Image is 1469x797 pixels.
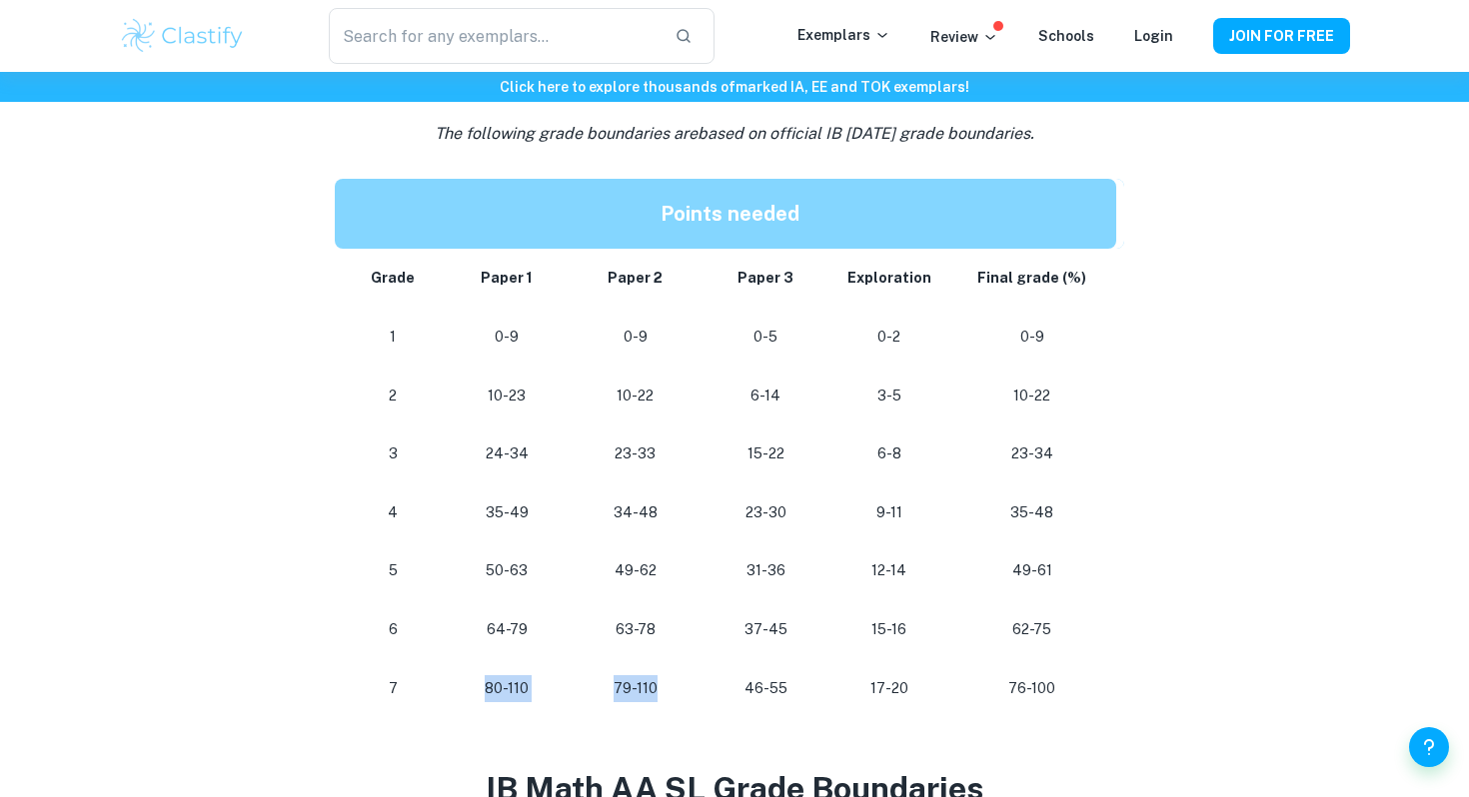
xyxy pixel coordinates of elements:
p: 35-48 [963,499,1101,526]
p: 63-78 [586,616,685,643]
input: Search for any exemplars... [329,8,659,64]
p: 35-49 [460,499,555,526]
p: 0-9 [586,324,685,351]
p: 46-55 [717,675,815,702]
a: Login [1134,28,1173,44]
strong: Exploration [847,270,931,286]
strong: Paper 1 [481,270,533,286]
p: 76-100 [963,675,1101,702]
p: Exemplars [797,24,890,46]
p: 12-14 [847,557,931,584]
p: 5 [359,557,428,584]
p: 37-45 [717,616,815,643]
p: 24-34 [460,440,555,467]
strong: Grade [371,270,415,286]
p: 9-11 [847,499,931,526]
button: JOIN FOR FREE [1213,18,1350,54]
p: 23-33 [586,440,685,467]
p: 10-23 [460,383,555,409]
p: 6 [359,616,428,643]
p: 80-110 [460,675,555,702]
p: 49-62 [586,557,685,584]
p: 79-110 [586,675,685,702]
p: 50-63 [460,557,555,584]
p: 15-22 [717,440,815,467]
p: 23-30 [717,499,815,526]
p: 3 [359,440,428,467]
i: The following grade boundaries are [435,124,1034,143]
strong: Paper 2 [608,270,663,286]
p: 31-36 [717,557,815,584]
img: Clastify logo [119,16,246,56]
p: 6-14 [717,383,815,409]
strong: Paper 3 [737,270,793,286]
p: 2 [359,383,428,409]
strong: Points needed [661,202,799,226]
a: Schools [1038,28,1094,44]
p: 0-5 [717,324,815,351]
p: 7 [359,675,428,702]
p: 15-16 [847,616,931,643]
p: 3-5 [847,383,931,409]
p: 10-22 [963,383,1101,409]
span: based on official IB [DATE] grade boundaries. [698,124,1034,143]
p: 10-22 [586,383,685,409]
p: Review [930,26,998,48]
p: 64-79 [460,616,555,643]
p: 6-8 [847,440,931,467]
p: 0-9 [460,324,555,351]
p: 34-48 [586,499,685,526]
button: Help and Feedback [1409,727,1449,767]
p: 17-20 [847,675,931,702]
p: 62-75 [963,616,1101,643]
p: 1 [359,324,428,351]
p: 49-61 [963,557,1101,584]
p: 0-2 [847,324,931,351]
h6: Click here to explore thousands of marked IA, EE and TOK exemplars ! [4,76,1465,98]
p: 4 [359,499,428,526]
strong: Final grade (%) [977,270,1086,286]
p: 0-9 [963,324,1101,351]
p: 23-34 [963,440,1101,467]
